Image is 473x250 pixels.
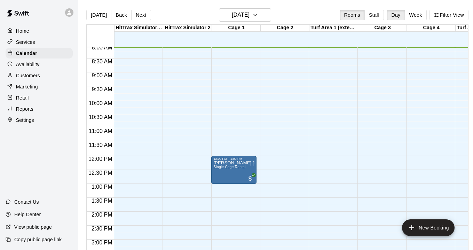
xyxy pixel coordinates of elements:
div: Turf Area 1 (extension) [309,25,358,31]
div: Cage 1 [212,25,261,31]
p: Services [16,39,35,46]
div: HitTrax Simulator 2 [163,25,212,31]
span: All customers have paid [247,175,254,182]
a: Retail [6,93,73,103]
span: 10:00 AM [87,100,114,106]
h6: [DATE] [232,10,250,20]
span: 9:00 AM [90,72,114,78]
button: Staff [364,10,384,20]
span: 8:00 AM [90,45,114,50]
div: Cage 4 [407,25,456,31]
p: Reports [16,106,33,112]
button: Filter View [429,10,468,20]
p: Marketing [16,83,38,90]
button: add [402,219,455,236]
a: Availability [6,59,73,70]
span: 3:00 PM [90,240,114,245]
span: 1:30 PM [90,198,114,204]
button: Day [387,10,405,20]
span: 11:30 AM [87,142,114,148]
a: Settings [6,115,73,125]
button: Back [111,10,132,20]
p: View public page [14,224,52,231]
p: Copy public page link [14,236,62,243]
button: Week [405,10,427,20]
p: Settings [16,117,34,124]
a: Reports [6,104,73,114]
span: 8:30 AM [90,58,114,64]
p: Home [16,28,29,34]
span: 12:30 PM [87,170,114,176]
div: HitTrax Simulator & Turf Area [115,25,163,31]
span: 12:00 PM [87,156,114,162]
div: 12:00 PM – 1:00 PM [213,157,254,161]
a: Marketing [6,81,73,92]
p: Calendar [16,50,37,57]
button: Next [131,10,151,20]
p: Availability [16,61,40,68]
div: Cage 3 [358,25,407,31]
p: Contact Us [14,198,39,205]
span: Single Cage Rental [213,165,245,169]
span: 11:00 AM [87,128,114,134]
span: 2:30 PM [90,226,114,232]
button: [DATE] [86,10,111,20]
span: 10:30 AM [87,114,114,120]
a: Calendar [6,48,73,58]
p: Customers [16,72,40,79]
p: Help Center [14,211,41,218]
button: [DATE] [219,8,271,22]
a: Customers [6,70,73,81]
span: 2:00 PM [90,212,114,218]
a: Home [6,26,73,36]
p: Retail [16,94,29,101]
div: 12:00 PM – 1:00 PM: Cooper Fanjoy [211,156,257,184]
button: Rooms [340,10,365,20]
span: 1:00 PM [90,184,114,190]
span: 9:30 AM [90,86,114,92]
div: Cage 2 [261,25,309,31]
a: Services [6,37,73,47]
